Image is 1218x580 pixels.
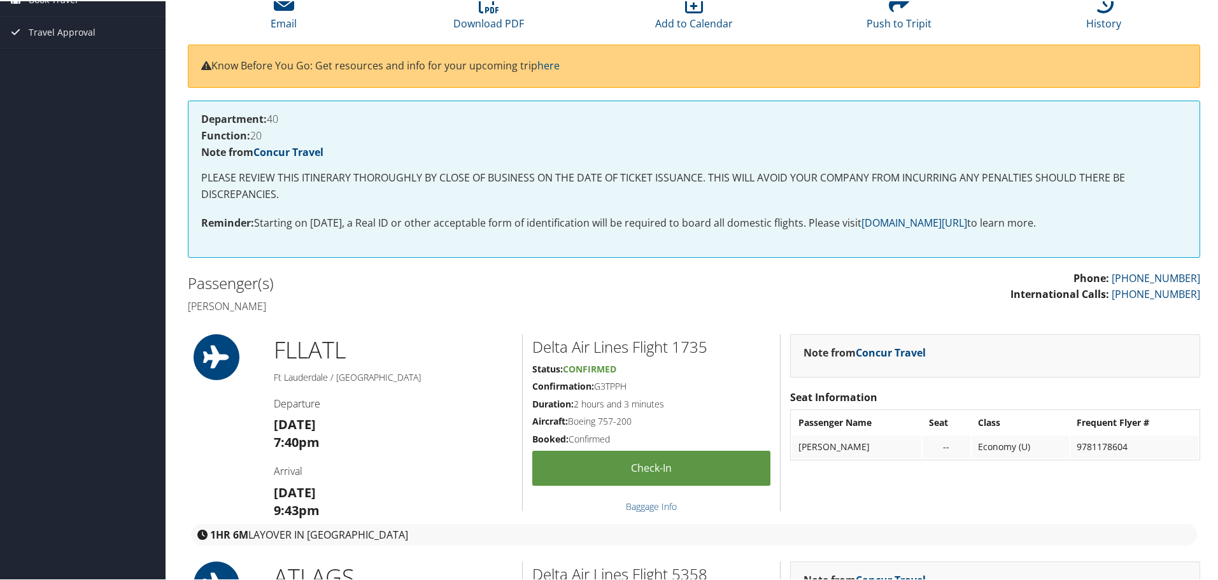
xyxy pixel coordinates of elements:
strong: [DATE] [274,483,316,500]
h4: Arrival [274,463,513,477]
h2: Passenger(s) [188,271,684,293]
strong: 7:40pm [274,432,320,449]
div: layover in [GEOGRAPHIC_DATA] [191,523,1197,544]
h5: 2 hours and 3 minutes [532,397,770,409]
strong: Confirmation: [532,379,594,391]
a: here [537,57,560,71]
h5: Ft Lauderdale / [GEOGRAPHIC_DATA] [274,370,513,383]
h4: [PERSON_NAME] [188,298,684,312]
span: Confirmed [563,362,616,374]
th: Frequent Flyer # [1070,410,1198,433]
strong: Seat Information [790,389,877,403]
h4: 20 [201,129,1187,139]
a: [DOMAIN_NAME][URL] [861,215,967,229]
a: Concur Travel [253,144,323,158]
th: Class [972,410,1069,433]
strong: Note from [804,344,926,358]
strong: [DATE] [274,414,316,432]
td: [PERSON_NAME] [792,434,921,457]
a: Concur Travel [856,344,926,358]
td: 9781178604 [1070,434,1198,457]
h4: 40 [201,113,1187,123]
strong: 9:43pm [274,500,320,518]
strong: Function: [201,127,250,141]
h2: Delta Air Lines Flight 1735 [532,335,770,357]
h5: Confirmed [532,432,770,444]
span: Travel Approval [29,15,96,47]
strong: Status: [532,362,563,374]
p: Starting on [DATE], a Real ID or other acceptable form of identification will be required to boar... [201,214,1187,230]
th: Seat [923,410,970,433]
p: PLEASE REVIEW THIS ITINERARY THOROUGHLY BY CLOSE OF BUSINESS ON THE DATE OF TICKET ISSUANCE. THIS... [201,169,1187,201]
strong: International Calls: [1010,286,1109,300]
strong: Department: [201,111,267,125]
h5: Boeing 757-200 [532,414,770,427]
h5: G3TPPH [532,379,770,392]
p: Know Before You Go: Get resources and info for your upcoming trip [201,57,1187,73]
a: [PHONE_NUMBER] [1112,270,1200,284]
a: [PHONE_NUMBER] [1112,286,1200,300]
strong: Reminder: [201,215,254,229]
strong: 1HR 6M [210,527,248,541]
a: Check-in [532,449,770,485]
div: -- [929,440,964,451]
strong: Note from [201,144,323,158]
th: Passenger Name [792,410,921,433]
h4: Departure [274,395,513,409]
h1: FLL ATL [274,333,513,365]
strong: Phone: [1073,270,1109,284]
td: Economy (U) [972,434,1069,457]
strong: Duration: [532,397,574,409]
a: Baggage Info [626,499,677,511]
strong: Booked: [532,432,569,444]
strong: Aircraft: [532,414,568,426]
